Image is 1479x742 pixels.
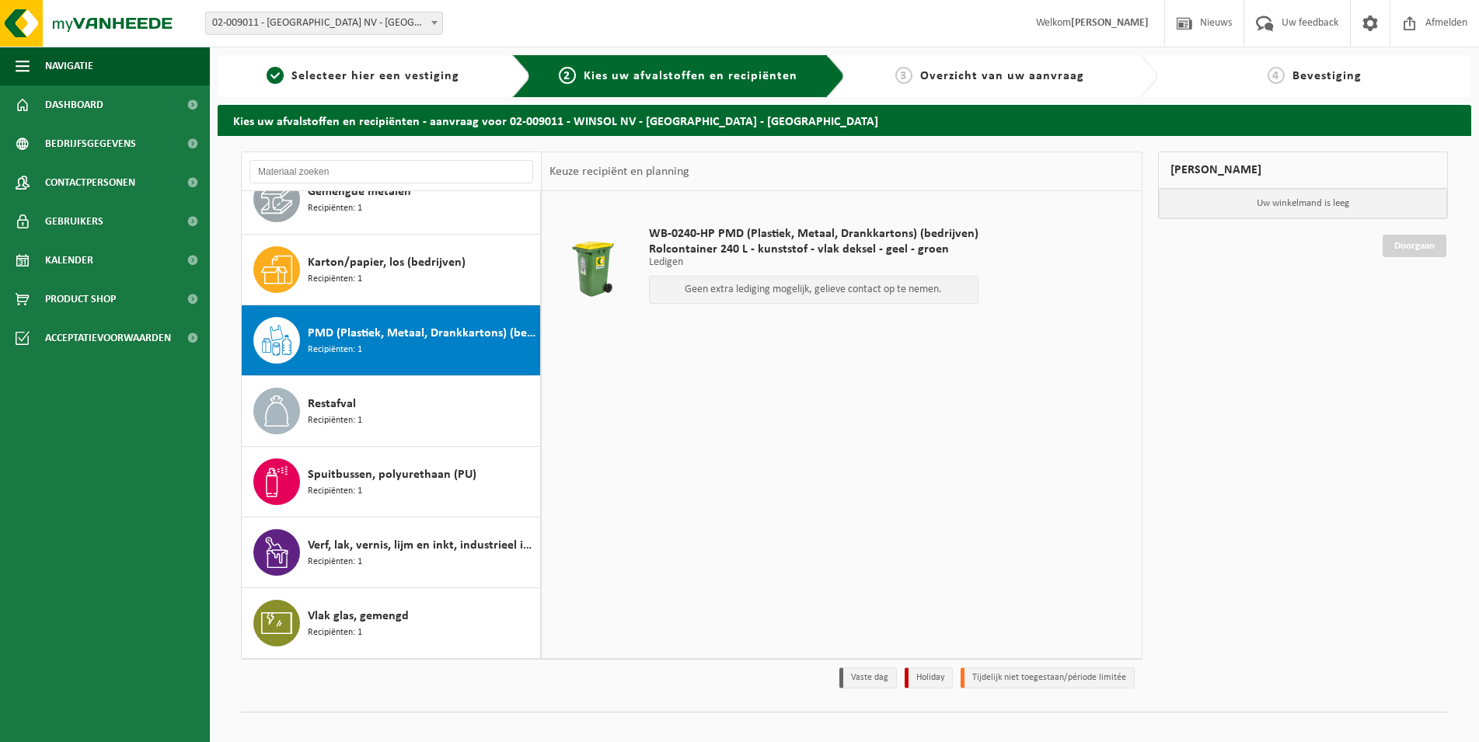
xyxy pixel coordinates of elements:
[308,465,476,484] span: Spuitbussen, polyurethaan (PU)
[45,124,136,163] span: Bedrijfsgegevens
[249,160,533,183] input: Materiaal zoeken
[308,201,362,216] span: Recipiënten: 1
[839,667,897,688] li: Vaste dag
[308,343,362,357] span: Recipiënten: 1
[308,625,362,640] span: Recipiënten: 1
[584,70,797,82] span: Kies uw afvalstoffen en recipiënten
[45,85,103,124] span: Dashboard
[559,67,576,84] span: 2
[1268,67,1285,84] span: 4
[242,588,541,658] button: Vlak glas, gemengd Recipiënten: 1
[45,47,93,85] span: Navigatie
[1071,17,1149,29] strong: [PERSON_NAME]
[291,70,459,82] span: Selecteer hier een vestiging
[542,152,697,191] div: Keuze recipiënt en planning
[242,447,541,517] button: Spuitbussen, polyurethaan (PU) Recipiënten: 1
[308,607,409,625] span: Vlak glas, gemengd
[267,67,284,84] span: 1
[1158,152,1448,189] div: [PERSON_NAME]
[1292,70,1362,82] span: Bevestiging
[308,183,411,201] span: Gemengde metalen
[45,202,103,241] span: Gebruikers
[242,517,541,588] button: Verf, lak, vernis, lijm en inkt, industrieel in kleinverpakking Recipiënten: 1
[225,67,500,85] a: 1Selecteer hier een vestiging
[308,324,536,343] span: PMD (Plastiek, Metaal, Drankkartons) (bedrijven)
[242,164,541,235] button: Gemengde metalen Recipiënten: 1
[308,413,362,428] span: Recipiënten: 1
[218,105,1471,135] h2: Kies uw afvalstoffen en recipiënten - aanvraag voor 02-009011 - WINSOL NV - [GEOGRAPHIC_DATA] - [...
[920,70,1084,82] span: Overzicht van uw aanvraag
[895,67,912,84] span: 3
[1383,235,1446,257] a: Doorgaan
[308,484,362,499] span: Recipiënten: 1
[649,257,978,268] p: Ledigen
[308,555,362,570] span: Recipiënten: 1
[45,241,93,280] span: Kalender
[308,272,362,287] span: Recipiënten: 1
[242,235,541,305] button: Karton/papier, los (bedrijven) Recipiënten: 1
[905,667,953,688] li: Holiday
[308,253,466,272] span: Karton/papier, los (bedrijven)
[658,284,970,295] p: Geen extra lediging mogelijk, gelieve contact op te nemen.
[308,536,536,555] span: Verf, lak, vernis, lijm en inkt, industrieel in kleinverpakking
[205,12,443,35] span: 02-009011 - WINSOL NV - OOSTENDE - OOSTENDE
[649,226,978,242] span: WB-0240-HP PMD (Plastiek, Metaal, Drankkartons) (bedrijven)
[961,667,1135,688] li: Tijdelijk niet toegestaan/période limitée
[649,242,978,257] span: Rolcontainer 240 L - kunststof - vlak deksel - geel - groen
[206,12,442,34] span: 02-009011 - WINSOL NV - OOSTENDE - OOSTENDE
[242,305,541,376] button: PMD (Plastiek, Metaal, Drankkartons) (bedrijven) Recipiënten: 1
[45,163,135,202] span: Contactpersonen
[45,280,116,319] span: Product Shop
[1159,189,1447,218] p: Uw winkelmand is leeg
[45,319,171,357] span: Acceptatievoorwaarden
[308,395,356,413] span: Restafval
[242,376,541,447] button: Restafval Recipiënten: 1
